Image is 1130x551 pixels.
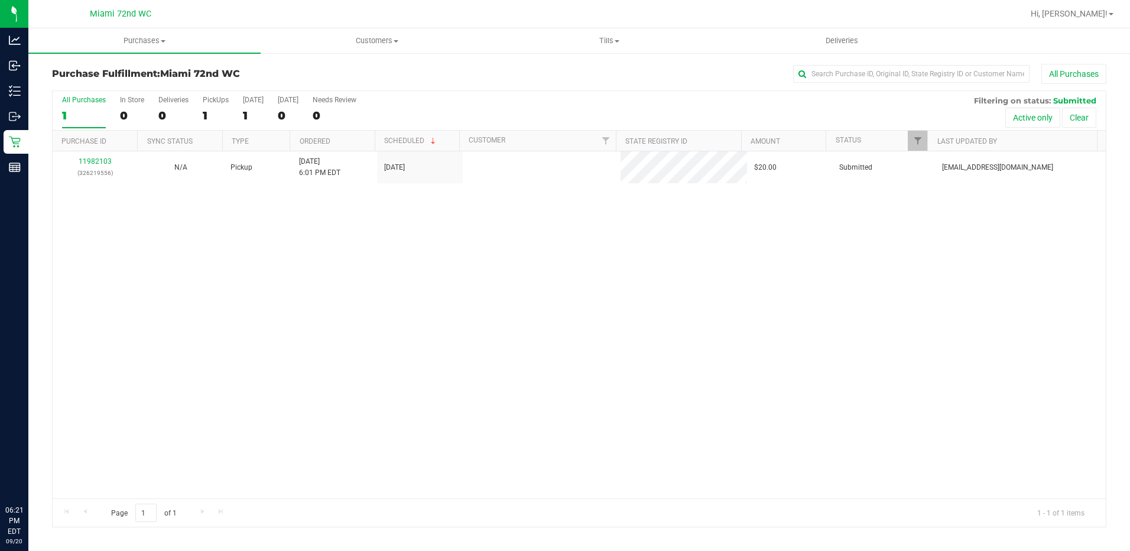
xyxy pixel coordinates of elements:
[839,162,872,173] span: Submitted
[60,167,131,179] p: (326219556)
[243,96,264,104] div: [DATE]
[810,35,874,46] span: Deliveries
[937,137,997,145] a: Last Updated By
[261,28,493,53] a: Customers
[61,137,106,145] a: Purchase ID
[278,96,298,104] div: [DATE]
[135,504,157,522] input: 1
[158,96,189,104] div: Deliveries
[62,109,106,122] div: 1
[974,96,1051,105] span: Filtering on status:
[9,111,21,122] inline-svg: Outbound
[158,109,189,122] div: 0
[147,137,193,145] a: Sync Status
[5,505,23,537] p: 06:21 PM EDT
[12,456,47,492] iframe: Resource center
[28,35,261,46] span: Purchases
[469,136,505,144] a: Customer
[793,65,1030,83] input: Search Purchase ID, Original ID, State Registry ID or Customer Name...
[28,28,261,53] a: Purchases
[230,162,252,173] span: Pickup
[493,28,726,53] a: Tills
[5,537,23,546] p: 09/20
[299,156,340,179] span: [DATE] 6:01 PM EDT
[9,34,21,46] inline-svg: Analytics
[313,109,356,122] div: 0
[754,162,777,173] span: $20.00
[1031,9,1108,18] span: Hi, [PERSON_NAME]!
[9,161,21,173] inline-svg: Reports
[261,35,492,46] span: Customers
[596,131,616,151] a: Filter
[942,162,1053,173] span: [EMAIL_ADDRESS][DOMAIN_NAME]
[494,35,725,46] span: Tills
[9,136,21,148] inline-svg: Retail
[120,109,144,122] div: 0
[278,109,298,122] div: 0
[174,163,187,171] span: Not Applicable
[384,137,438,145] a: Scheduled
[625,137,687,145] a: State Registry ID
[101,504,186,522] span: Page of 1
[384,162,405,173] span: [DATE]
[1028,504,1094,521] span: 1 - 1 of 1 items
[203,96,229,104] div: PickUps
[9,85,21,97] inline-svg: Inventory
[120,96,144,104] div: In Store
[1041,64,1106,84] button: All Purchases
[1053,96,1096,105] span: Submitted
[751,137,780,145] a: Amount
[836,136,861,144] a: Status
[1005,108,1060,128] button: Active only
[243,109,264,122] div: 1
[90,9,151,19] span: Miami 72nd WC
[313,96,356,104] div: Needs Review
[726,28,958,53] a: Deliveries
[300,137,330,145] a: Ordered
[174,162,187,173] button: N/A
[52,69,404,79] h3: Purchase Fulfillment:
[203,109,229,122] div: 1
[1062,108,1096,128] button: Clear
[62,96,106,104] div: All Purchases
[908,131,927,151] a: Filter
[160,68,240,79] span: Miami 72nd WC
[232,137,249,145] a: Type
[9,60,21,72] inline-svg: Inbound
[79,157,112,166] a: 11982103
